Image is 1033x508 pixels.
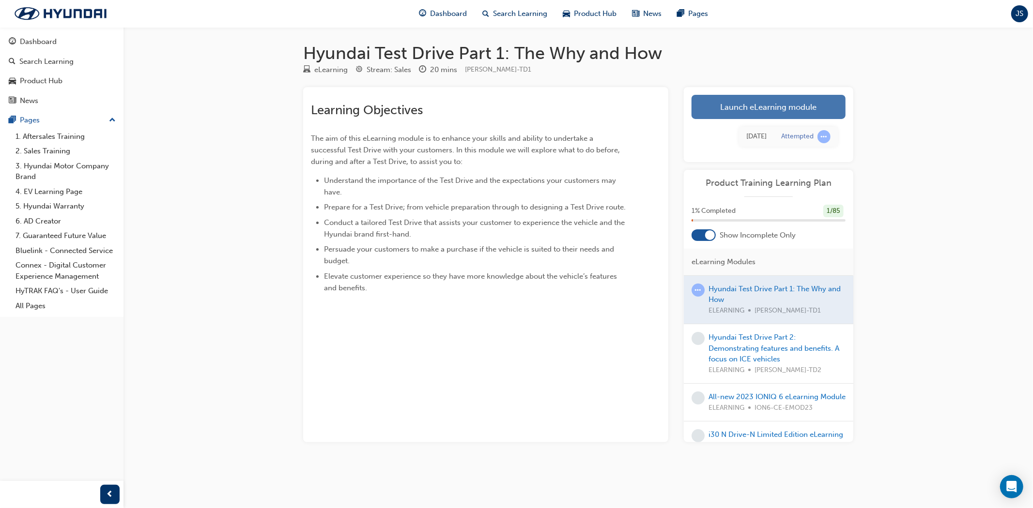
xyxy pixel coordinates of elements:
span: Conduct a tailored Test Drive that assists your customer to experience the vehicle and the Hyunda... [324,218,627,239]
span: Pages [689,8,709,19]
a: guage-iconDashboard [412,4,475,24]
span: car-icon [563,8,570,20]
span: ELEARNING [709,403,744,414]
a: 1. Aftersales Training [12,129,120,144]
span: learningRecordVerb_ATTEMPT-icon [817,130,831,143]
span: up-icon [109,114,116,127]
div: Pages [20,115,40,126]
span: search-icon [9,58,15,66]
span: target-icon [355,66,363,75]
span: learningRecordVerb_ATTEMPT-icon [692,284,705,297]
span: Dashboard [431,8,467,19]
span: pages-icon [678,8,685,20]
a: pages-iconPages [670,4,716,24]
div: Type [303,64,348,76]
span: learningRecordVerb_NONE-icon [692,391,705,404]
span: Show Incomplete Only [720,230,796,241]
span: [PERSON_NAME]-TD2 [755,365,821,376]
a: All Pages [12,299,120,314]
a: car-iconProduct Hub [555,4,625,24]
span: clock-icon [419,66,426,75]
span: Learning Objectives [311,103,423,118]
span: 1 % Completed [692,206,736,217]
div: Search Learning [19,56,74,67]
span: guage-icon [419,8,427,20]
span: news-icon [9,97,16,105]
a: 2. Sales Training [12,144,120,159]
a: i30 N Drive-N Limited Edition eLearning Module [709,430,843,450]
span: news-icon [632,8,640,20]
a: Search Learning [4,53,120,71]
span: Understand the importance of the Test Drive and the expectations your customers may have. [324,176,618,196]
a: Launch eLearning module [692,95,846,119]
div: Stream [355,64,411,76]
span: learningRecordVerb_NONE-icon [692,332,705,345]
span: learningResourceType_ELEARNING-icon [303,66,310,75]
span: ELEARNING [709,365,744,376]
span: Search Learning [493,8,548,19]
a: News [4,92,120,110]
span: Elevate customer experience so they have more knowledge about the vehicle’s features and benefits. [324,272,619,292]
a: 5. Hyundai Warranty [12,199,120,214]
button: Pages [4,111,120,129]
a: All-new 2023 IONIQ 6 eLearning Module [709,392,846,401]
span: Product Hub [574,8,617,19]
button: JS [1011,5,1028,22]
div: Product Hub [20,75,62,87]
div: Open Intercom Messenger [1000,475,1023,498]
span: search-icon [483,8,490,20]
span: prev-icon [107,489,114,501]
div: Stream: Sales [367,64,411,75]
div: eLearning [314,64,348,75]
span: eLearning Modules [692,256,755,268]
div: News [20,95,38,106]
button: DashboardSearch LearningProduct HubNews [4,31,120,111]
div: Duration [419,64,457,76]
img: Trak [5,3,116,24]
div: Dashboard [20,36,57,47]
a: Product Hub [4,72,120,90]
a: Bluelink - Connected Service [12,243,120,258]
a: Hyundai Test Drive Part 2: Demonstrating features and benefits. A focus on ICE vehicles [709,333,839,363]
span: learningRecordVerb_NONE-icon [692,429,705,442]
span: The aim of this eLearning module is to enhance your skills and ability to undertake a successful ... [311,134,622,166]
span: guage-icon [9,38,16,46]
a: Dashboard [4,33,120,51]
a: 6. AD Creator [12,214,120,229]
a: news-iconNews [625,4,670,24]
span: JS [1016,8,1024,19]
div: Thu Sep 25 2025 09:44:14 GMT+1000 (Australian Eastern Standard Time) [746,131,767,142]
span: ION6-CE-EMOD23 [755,403,813,414]
a: 3. Hyundai Motor Company Brand [12,159,120,184]
a: 4. EV Learning Page [12,184,120,199]
span: News [644,8,662,19]
a: Connex - Digital Customer Experience Management [12,258,120,284]
div: 1 / 85 [823,205,844,218]
span: pages-icon [9,116,16,125]
h1: Hyundai Test Drive Part 1: The Why and How [303,43,853,64]
span: car-icon [9,77,16,86]
div: 20 mins [430,64,457,75]
a: search-iconSearch Learning [475,4,555,24]
span: Persuade your customers to make a purchase if the vehicle is suited to their needs and budget. [324,245,616,265]
span: Learning resource code [465,65,531,74]
a: Product Training Learning Plan [692,178,846,189]
span: Prepare for a Test Drive; from vehicle preparation through to designing a Test Drive route. [324,203,626,211]
a: HyTRAK FAQ's - User Guide [12,284,120,299]
a: 7. Guaranteed Future Value [12,228,120,243]
div: Attempted [781,132,814,141]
